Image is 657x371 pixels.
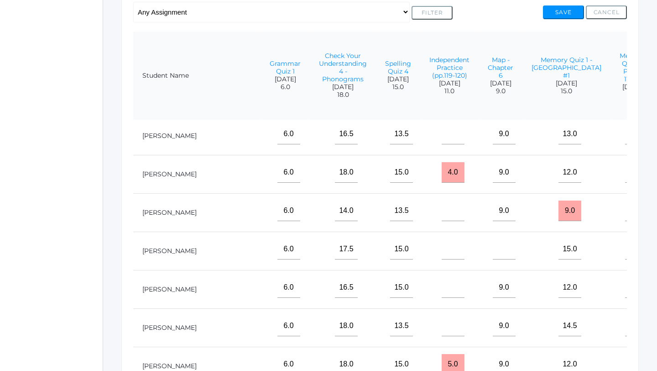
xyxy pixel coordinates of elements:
a: [PERSON_NAME] [142,285,197,293]
span: 18.0 [319,91,367,99]
a: Spelling Quiz 4 [385,59,411,75]
span: [DATE] [532,79,601,87]
span: [DATE] [620,83,647,91]
a: Check Your Understanding 4 - Phonograms [319,52,367,83]
a: Independent Practice (pp.119-120) [429,56,469,79]
a: [PERSON_NAME] [142,247,197,255]
span: [DATE] [488,79,513,87]
span: 11.0 [429,87,469,95]
span: [DATE] [319,83,367,91]
a: [PERSON_NAME] [142,323,197,332]
a: [PERSON_NAME] [142,132,197,140]
span: [DATE] [270,75,301,83]
span: 5.0 [620,91,647,99]
a: [PERSON_NAME] [142,170,197,178]
button: Save [543,5,584,19]
span: [DATE] [385,75,411,83]
span: 6.0 [270,83,301,91]
th: Student Name [133,32,256,120]
button: Cancel [586,5,627,19]
span: 15.0 [532,87,601,95]
a: Grammar Quiz 1 [270,59,301,75]
span: 15.0 [385,83,411,91]
button: Filter [412,6,453,20]
a: Memory Quiz 1 - [GEOGRAPHIC_DATA] #1 [532,56,601,79]
a: Memory Quiz 1 - Psalm 119:1-3 [620,52,647,83]
a: [PERSON_NAME] [142,362,197,370]
span: 9.0 [488,87,513,95]
a: [PERSON_NAME] [142,208,197,217]
a: Map - Chapter 6 [488,56,513,79]
span: [DATE] [429,79,469,87]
